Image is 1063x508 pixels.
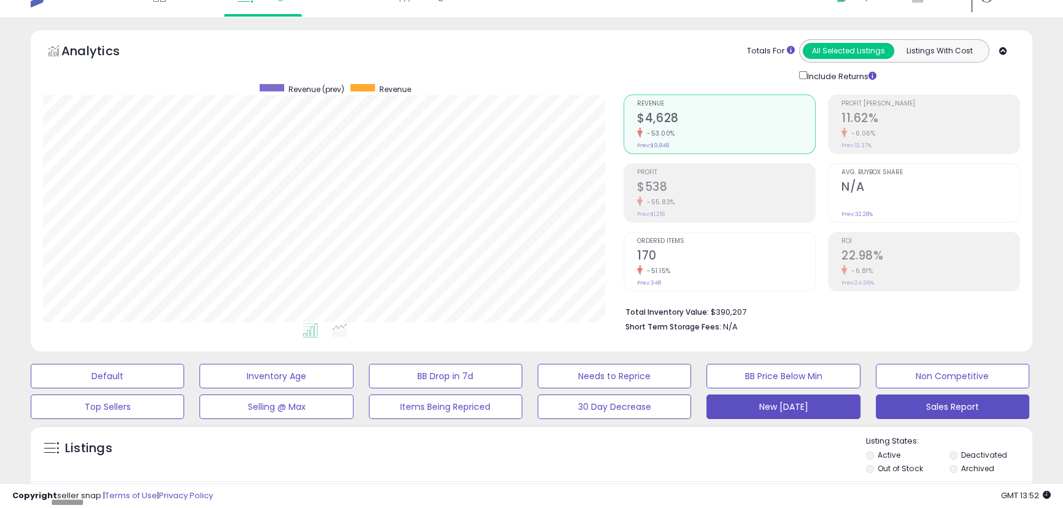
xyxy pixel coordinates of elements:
[803,43,894,59] button: All Selected Listings
[878,450,900,460] label: Active
[637,142,669,149] small: Prev: $9,848
[12,490,213,502] div: seller snap | |
[288,84,344,94] span: Revenue (prev)
[961,450,1007,460] label: Deactivated
[643,129,675,138] small: -53.00%
[847,129,875,138] small: -6.06%
[723,321,738,333] span: N/A
[625,304,1011,318] li: $390,207
[31,394,184,419] button: Top Sellers
[199,364,353,388] button: Inventory Age
[841,111,1019,128] h2: 11.62%
[637,210,665,218] small: Prev: $1,218
[841,101,1019,107] span: Profit [PERSON_NAME]
[12,490,57,501] strong: Copyright
[199,394,353,419] button: Selling @ Max
[1001,490,1051,501] span: 2025-09-7 13:52 GMT
[866,436,1032,447] p: Listing States:
[643,266,671,275] small: -51.15%
[841,279,874,287] small: Prev: 24.66%
[876,394,1029,419] button: Sales Report
[878,463,922,474] label: Out of Stock
[637,279,661,287] small: Prev: 348
[61,42,144,63] h5: Analytics
[961,463,994,474] label: Archived
[625,307,709,317] b: Total Inventory Value:
[379,84,411,94] span: Revenue
[625,321,721,332] b: Short Term Storage Fees:
[747,45,795,57] div: Totals For
[637,169,815,176] span: Profit
[637,248,815,265] h2: 170
[841,210,873,218] small: Prev: 32.28%
[841,169,1019,176] span: Avg. Buybox Share
[643,198,675,207] small: -55.83%
[841,238,1019,245] span: ROI
[841,142,872,149] small: Prev: 12.37%
[841,180,1019,196] h2: N/A
[31,364,184,388] button: Default
[369,394,522,419] button: Items Being Repriced
[105,490,157,501] a: Terms of Use
[790,69,891,82] div: Include Returns
[637,238,815,245] span: Ordered Items
[876,364,1029,388] button: Non Competitive
[538,394,691,419] button: 30 Day Decrease
[637,101,815,107] span: Revenue
[637,111,815,128] h2: $4,628
[159,490,213,501] a: Privacy Policy
[894,43,985,59] button: Listings With Cost
[706,394,860,419] button: New [DATE]
[369,364,522,388] button: BB Drop in 7d
[841,248,1019,265] h2: 22.98%
[637,180,815,196] h2: $538
[847,266,873,275] small: -6.81%
[538,364,691,388] button: Needs to Reprice
[706,364,860,388] button: BB Price Below Min
[65,440,112,457] h5: Listings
